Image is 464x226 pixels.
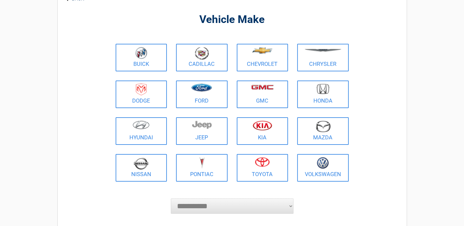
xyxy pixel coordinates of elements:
img: cadillac [195,47,209,60]
img: jeep [192,120,212,129]
img: buick [135,47,147,59]
a: Chevrolet [237,44,288,71]
img: chevrolet [252,47,273,54]
img: mazda [315,120,331,132]
img: kia [253,120,272,130]
a: Volkswagen [297,154,349,182]
a: Kia [237,117,288,145]
img: hyundai [132,120,150,129]
a: Nissan [116,154,167,182]
img: pontiac [199,157,205,169]
img: gmc [251,85,274,90]
a: Pontiac [176,154,228,182]
a: Ford [176,81,228,108]
a: Jeep [176,117,228,145]
img: ford [191,84,212,92]
a: Dodge [116,81,167,108]
img: honda [316,84,329,94]
img: toyota [255,157,270,167]
a: Toyota [237,154,288,182]
a: GMC [237,81,288,108]
a: Chrysler [297,44,349,71]
a: Cadillac [176,44,228,71]
a: Honda [297,81,349,108]
img: dodge [136,84,147,96]
img: nissan [134,157,148,170]
img: volkswagen [317,157,329,169]
a: Mazda [297,117,349,145]
a: Hyundai [116,117,167,145]
a: Buick [116,44,167,71]
h2: Vehicle Make [114,13,350,27]
img: chrysler [304,49,342,52]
